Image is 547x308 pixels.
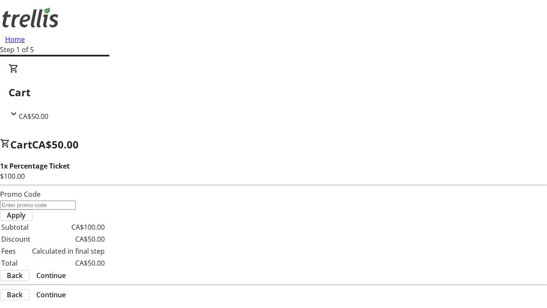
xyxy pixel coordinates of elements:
[32,246,105,257] td: Calculated in final step
[32,137,79,151] span: CA$50.00
[1,246,31,257] td: Fees
[32,258,105,269] td: CA$50.00
[29,270,73,281] button: Continue
[1,234,31,245] td: Discount
[10,137,32,151] span: Cart
[36,270,66,281] span: Continue
[7,210,26,220] span: Apply
[9,85,538,100] h2: Cart
[7,290,23,300] span: Back
[32,222,105,233] td: CA$100.00
[32,234,105,245] td: CA$50.00
[1,258,31,269] td: Total
[1,222,31,233] td: Subtotal
[9,63,538,121] div: CartCA$50.00
[29,290,73,300] button: Continue
[36,290,66,300] span: Continue
[7,270,23,281] span: Back
[19,112,48,121] span: CA$50.00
